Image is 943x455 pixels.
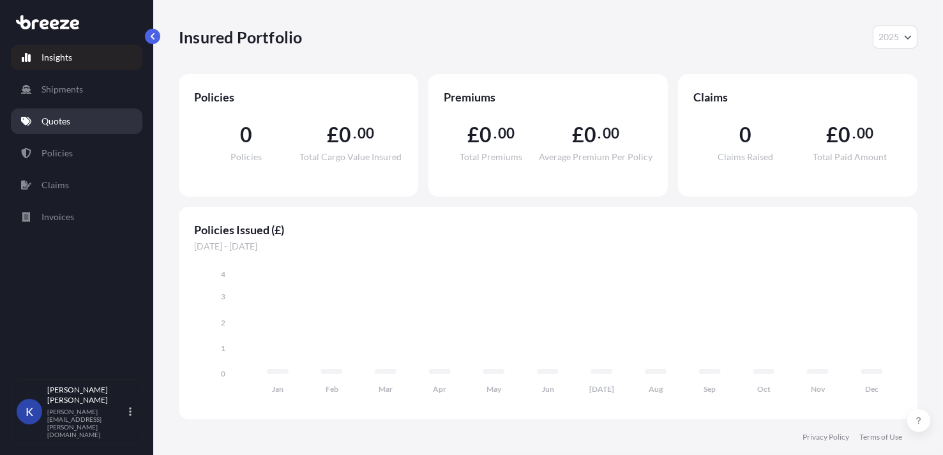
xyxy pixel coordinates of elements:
a: Privacy Policy [803,432,849,442]
a: Insights [11,45,142,70]
span: Policies Issued (£) [194,222,902,237]
span: £ [327,124,339,145]
span: 0 [584,124,596,145]
tspan: [DATE] [589,385,614,394]
span: [DATE] - [DATE] [194,240,902,253]
p: Invoices [41,211,74,223]
p: Policies [41,147,73,160]
tspan: Oct [757,385,771,394]
span: 00 [857,128,873,138]
tspan: Aug [649,385,663,394]
p: [PERSON_NAME] [PERSON_NAME] [47,385,126,405]
span: 0 [739,124,751,145]
tspan: Feb [326,385,338,394]
tspan: Jun [542,385,554,394]
p: Claims [41,179,69,191]
span: £ [826,124,838,145]
button: Year Selector [873,26,917,48]
span: Premiums [444,89,653,105]
tspan: Sep [704,385,716,394]
a: Quotes [11,108,142,134]
span: Average Premium Per Policy [539,153,653,161]
tspan: Dec [865,385,879,394]
span: £ [572,124,584,145]
span: £ [467,124,479,145]
p: Quotes [41,115,70,128]
span: 0 [240,124,252,145]
a: Invoices [11,204,142,230]
tspan: May [487,385,502,394]
span: 00 [603,128,619,138]
a: Shipments [11,77,142,102]
span: K [26,405,33,418]
span: 00 [498,128,515,138]
tspan: Jan [272,385,283,394]
span: Policies [194,89,403,105]
span: Total Cargo Value Insured [299,153,402,161]
span: . [353,128,356,138]
tspan: 4 [221,269,225,279]
tspan: 2 [221,318,225,327]
tspan: Mar [379,385,393,394]
tspan: 1 [221,343,225,353]
p: Insights [41,51,72,64]
span: Total Premiums [460,153,523,161]
span: Claims Raised [718,153,773,161]
span: . [598,128,601,138]
span: . [494,128,497,138]
span: 0 [339,124,351,145]
p: Shipments [41,83,83,96]
span: Policies [230,153,262,161]
tspan: Nov [811,385,826,394]
tspan: 0 [221,369,225,378]
span: Total Paid Amount [813,153,887,161]
span: 2025 [879,31,899,43]
span: 00 [358,128,374,138]
span: . [852,128,856,138]
a: Claims [11,172,142,198]
a: Policies [11,140,142,166]
p: Insured Portfolio [179,27,302,47]
p: [PERSON_NAME][EMAIL_ADDRESS][PERSON_NAME][DOMAIN_NAME] [47,408,126,438]
tspan: 3 [221,292,225,302]
span: Claims [693,89,902,105]
span: 0 [838,124,850,145]
a: Terms of Use [859,432,902,442]
tspan: Apr [434,385,447,394]
span: 0 [479,124,492,145]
